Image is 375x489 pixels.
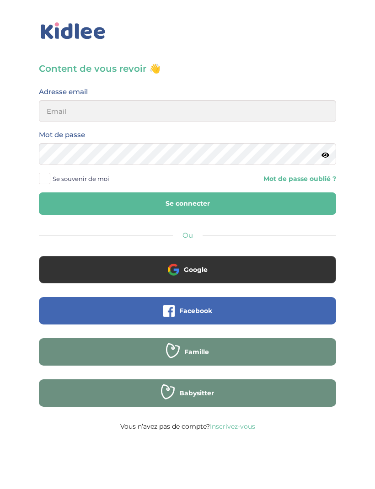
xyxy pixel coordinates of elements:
input: Email [39,100,336,122]
button: Google [39,256,336,283]
span: Famille [184,347,209,356]
button: Famille [39,338,336,366]
button: Facebook [39,297,336,324]
a: Babysitter [39,395,336,404]
span: Facebook [179,306,212,315]
p: Vous n’avez pas de compte? [39,420,336,432]
a: Google [39,271,336,280]
a: Famille [39,354,336,362]
button: Se connecter [39,192,336,215]
a: Facebook [39,313,336,321]
a: Inscrivez-vous [210,422,255,431]
label: Adresse email [39,86,88,98]
h3: Content de vous revoir 👋 [39,62,336,75]
button: Babysitter [39,379,336,407]
span: Babysitter [179,388,214,398]
a: Mot de passe oublié ? [263,175,336,183]
img: facebook.png [163,305,175,317]
span: Se souvenir de moi [53,173,109,185]
img: google.png [168,264,179,275]
span: Google [184,265,208,274]
label: Mot de passe [39,129,85,141]
img: logo_kidlee_bleu [39,21,107,42]
span: Ou [182,231,193,239]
